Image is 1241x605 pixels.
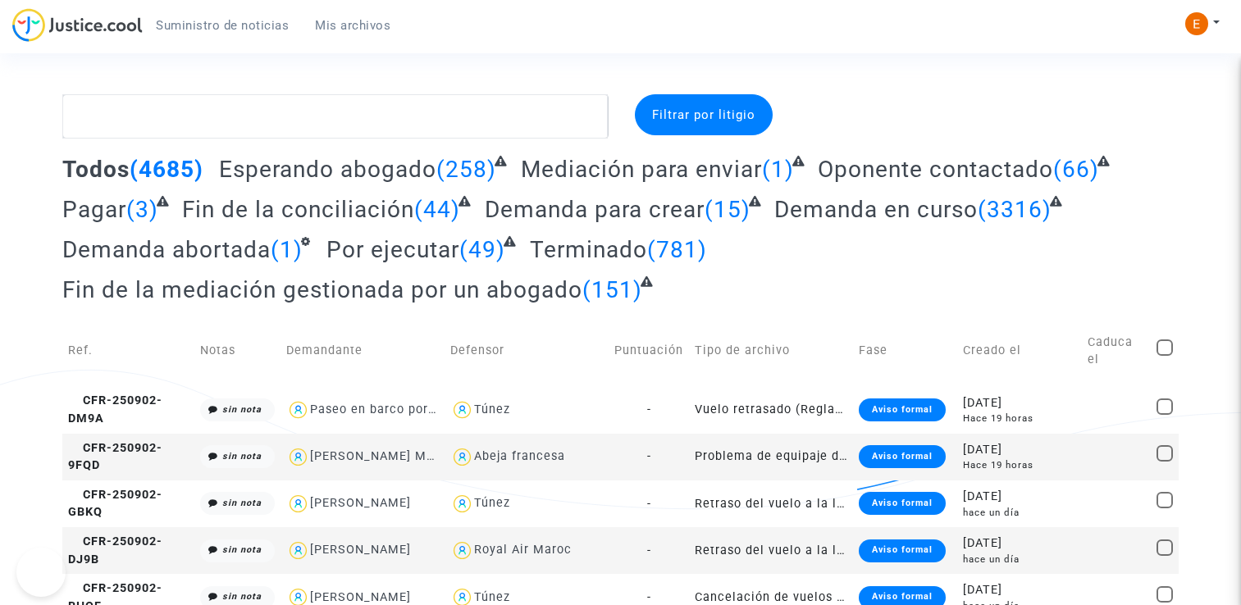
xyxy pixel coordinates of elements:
[689,434,853,480] td: Problema de equipaje durante un vuelo
[689,316,853,386] td: Tipo de archivo
[182,196,414,223] span: Fin de la conciliación
[647,590,651,604] span: -
[521,156,762,183] span: Mediación para enviar
[286,492,310,516] img: icon-user.svg
[143,13,302,38] a: Suministro de noticias
[62,276,582,303] span: Fin de la mediación gestionada por un abogado
[705,196,751,223] span: (15)
[271,236,303,263] span: (1)
[474,543,572,557] div: Royal Air Maroc
[689,386,853,433] td: Vuelo retrasado (Reglamento CE 261/2004)
[474,590,510,604] div: Túnez
[450,492,474,516] img: icon-user.svg
[963,441,1075,459] div: [DATE]
[689,527,853,574] td: Retraso del vuelo a la llegada (fuera de la UE - Convenio de [GEOGRAPHIC_DATA])
[609,316,689,386] td: Puntuación
[450,539,474,562] img: icon-user.svg
[62,316,194,386] td: Ref.
[310,543,411,557] div: [PERSON_NAME]
[647,449,651,463] span: -
[963,458,1075,472] div: Hace 19 horas
[647,236,707,263] span: (781)
[130,156,203,183] span: (4685)
[647,497,651,511] span: -
[222,591,262,602] i: sin nota
[1185,12,1208,35] img: ACg8ocIeiFvHKe4dA5oeRFd_CiCnuxWUEc1A2wYhRJE3TTWt=s96-c
[1053,156,1099,183] span: (66)
[530,236,647,263] span: Terminado
[774,196,978,223] span: Demanda en curso
[963,394,1075,412] div: [DATE]
[222,451,262,462] i: sin nota
[859,492,946,515] div: Aviso formal
[222,404,262,415] i: sin nota
[957,316,1081,386] td: Creado el
[126,196,158,223] span: (3)
[859,539,946,562] div: Aviso formal
[222,498,262,508] i: sin nota
[652,107,755,122] font: Filtrar por litigio
[647,544,651,557] span: -
[68,393,162,425] font: CFR-250902-DM9A
[68,534,162,566] font: CFR-250902-DJ9B
[450,398,474,422] img: icon-user.svg
[474,403,510,416] div: Túnez
[445,316,609,386] td: Defensor
[222,544,262,555] i: sin nota
[485,196,705,223] span: Demanda para crear
[818,156,1053,183] span: Oponente contactado
[62,156,130,183] span: Todos
[156,18,289,33] span: Suministro de noticias
[647,403,651,416] span: -
[853,316,957,386] td: Fase
[762,156,794,183] span: (1)
[310,449,493,463] div: [PERSON_NAME] Mozambique
[963,534,1075,553] div: [DATE]
[963,581,1075,599] div: [DATE]
[963,506,1075,520] div: hace un día
[62,196,126,223] span: Pagar
[315,18,390,33] span: Mis archivos
[474,449,565,463] div: Abeja francesa
[286,445,310,469] img: icon-user.svg
[963,412,1075,425] div: Hace 19 horas
[450,445,474,469] img: icon-user.svg
[286,539,310,562] img: icon-user.svg
[689,480,853,527] td: Retraso del vuelo a la llegada (fuera de la UE - Convenio de [GEOGRAPHIC_DATA])
[474,496,510,510] div: Túnez
[859,445,946,468] div: Aviso formal
[286,398,310,422] img: icon-user.svg
[194,316,281,386] td: Notas
[326,236,459,263] span: Por ejecutar
[1082,316,1151,386] td: Caduca el
[219,156,436,183] span: Esperando abogado
[963,488,1075,506] div: [DATE]
[436,156,496,183] span: (258)
[302,13,404,38] a: Mis archivos
[16,548,66,597] iframe: Help Scout Beacon - Open
[859,398,946,421] div: Aviso formal
[12,8,143,42] img: jc-logo.svg
[68,441,162,473] font: CFR-250902-9FQD
[310,496,411,510] div: [PERSON_NAME]
[310,590,411,604] div: [PERSON_NAME]
[978,196,1052,223] span: (3316)
[414,196,460,223] span: (44)
[963,553,1075,566] div: hace un día
[281,316,445,386] td: Demandante
[68,488,162,520] font: CFR-250902-GBKQ
[310,403,472,416] div: Paseo en barco por Hatem
[62,236,271,263] span: Demanda abortada
[582,276,642,303] span: (151)
[459,236,505,263] span: (49)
